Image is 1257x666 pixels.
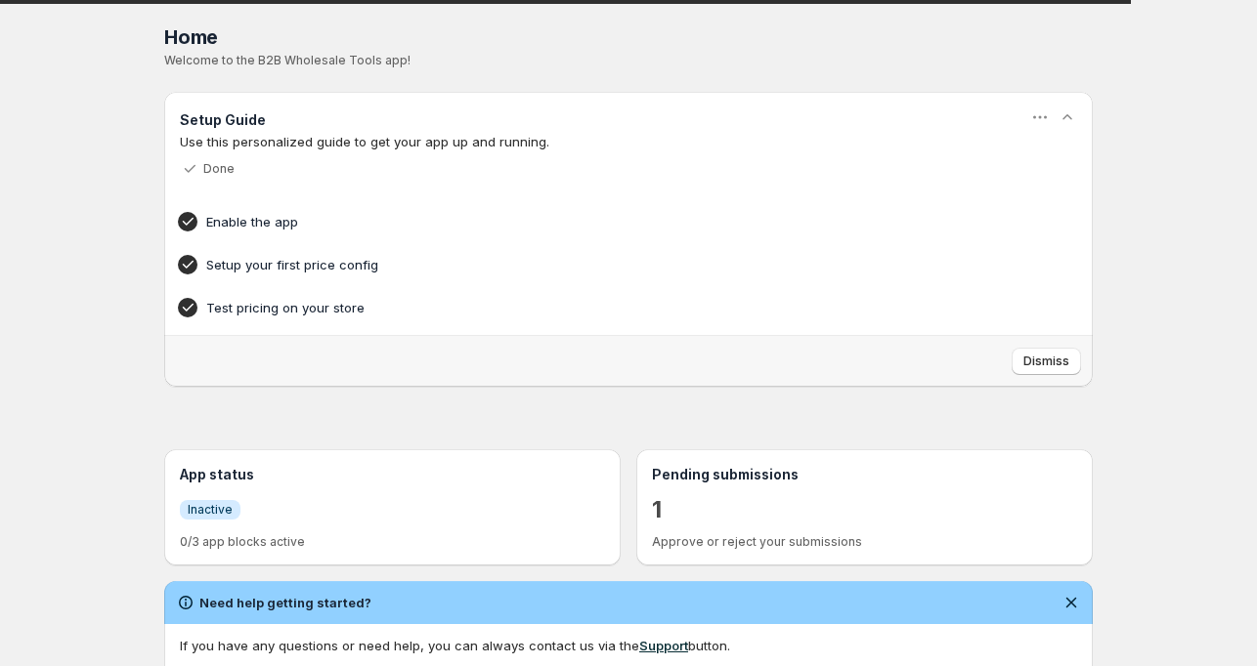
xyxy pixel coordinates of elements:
div: If you have any questions or need help, you can always contact us via the button. [180,636,1077,655]
p: Done [203,161,235,177]
h4: Test pricing on your store [206,298,990,317]
button: Dismiss notification [1058,589,1085,616]
h2: Need help getting started? [199,593,371,612]
p: 0/3 app blocks active [180,534,605,550]
button: Dismiss [1012,348,1081,375]
h3: Pending submissions [652,465,1077,484]
h4: Enable the app [206,212,990,231]
p: Use this personalized guide to get your app up and running. [180,132,1077,151]
span: Dismiss [1023,354,1069,369]
p: Approve or reject your submissions [652,534,1077,550]
a: InfoInactive [180,499,240,520]
a: Support [639,638,688,653]
a: 1 [652,494,662,525]
h4: Setup your first price config [206,255,990,274]
h3: App status [180,465,605,484]
p: Welcome to the B2B Wholesale Tools app! [164,53,1093,68]
h3: Setup Guide [180,110,266,130]
span: Inactive [188,502,233,518]
span: Home [164,25,218,49]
